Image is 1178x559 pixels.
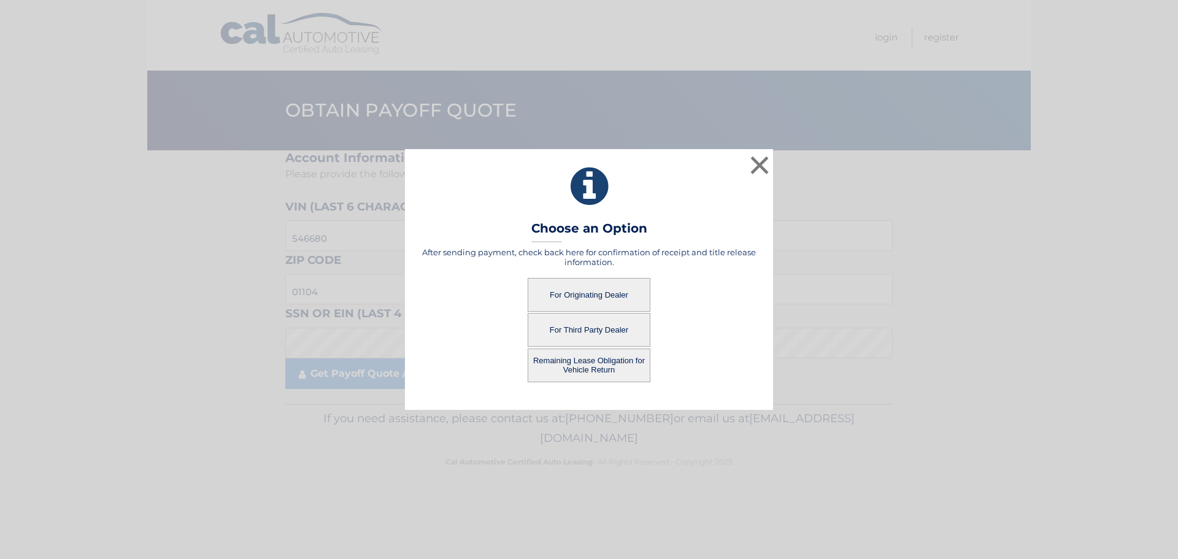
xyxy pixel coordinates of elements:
button: For Originating Dealer [528,278,650,312]
button: For Third Party Dealer [528,313,650,347]
h5: After sending payment, check back here for confirmation of receipt and title release information. [420,247,758,267]
h3: Choose an Option [531,221,647,242]
button: × [747,153,772,177]
button: Remaining Lease Obligation for Vehicle Return [528,349,650,382]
